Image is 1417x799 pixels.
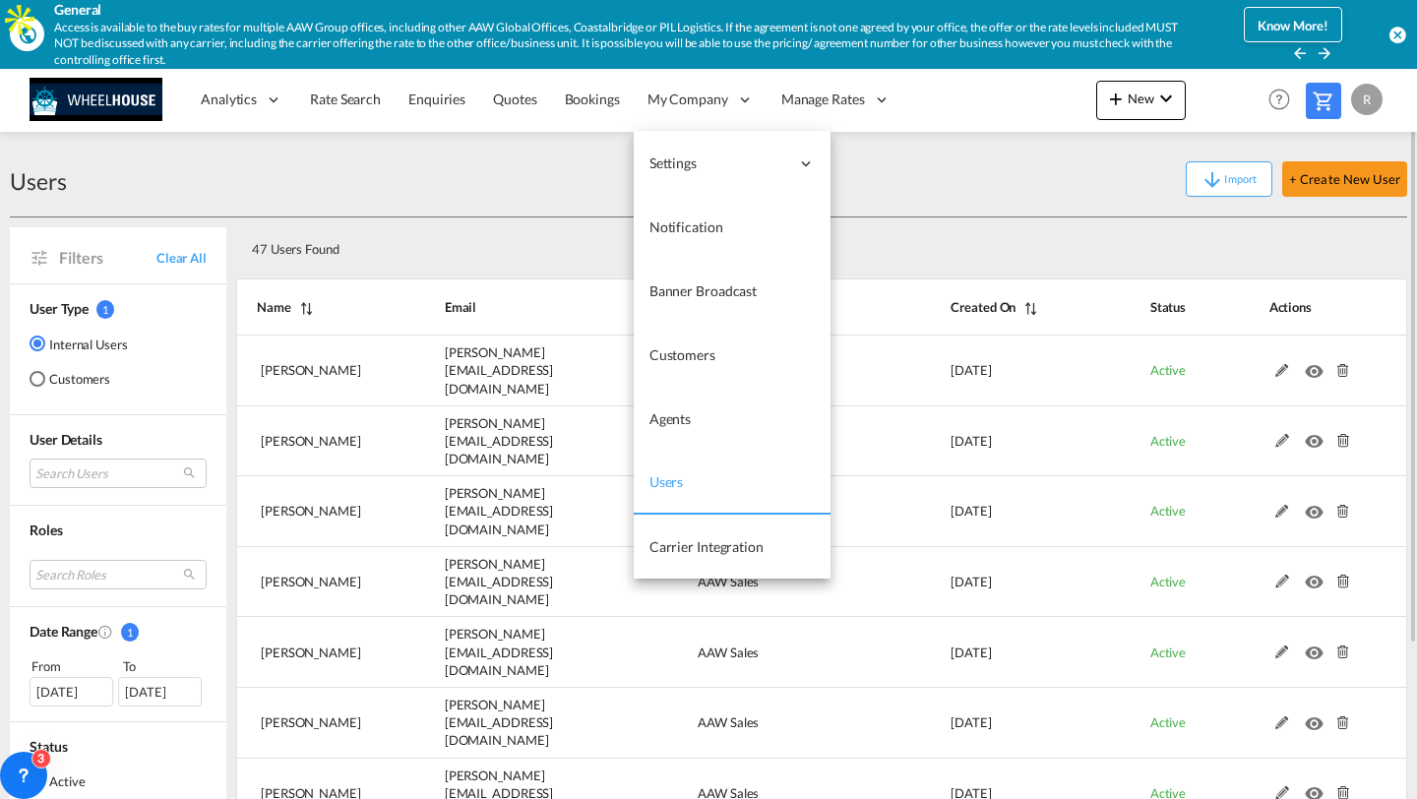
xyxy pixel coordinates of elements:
[951,574,991,589] span: [DATE]
[1150,503,1186,519] span: Active
[396,547,648,618] td: s.headley@aaw.com.au
[781,90,865,109] span: Manage Rates
[396,476,648,547] td: l.emelianova@aaw.com.au
[236,476,396,547] td: Lina Emelianova
[445,556,554,607] span: [PERSON_NAME][EMAIL_ADDRESS][DOMAIN_NAME]
[408,91,465,107] span: Enquiries
[97,624,113,640] md-icon: Created On
[30,770,95,790] md-radio-button: Active
[951,714,991,730] span: [DATE]
[310,91,381,107] span: Rate Search
[201,90,257,109] span: Analytics
[396,688,648,759] td: l.purvis@aaw.co.nz
[1263,83,1296,116] span: Help
[30,78,162,122] img: 186c01200b8911efbb3e93c29cf9ca86.jpg
[1282,161,1407,197] button: + Create New User
[1305,500,1330,514] md-icon: icon-eye
[30,522,63,538] span: Roles
[261,574,361,589] span: [PERSON_NAME]
[901,547,1100,618] td: 2025-06-16
[54,20,1198,69] div: Access is available to the buy rates for multiple AAW Group offices, including other AAW Global O...
[698,645,759,660] span: AAW Sales
[634,259,831,323] a: Banner Broadcast
[951,503,991,519] span: [DATE]
[396,278,648,336] th: Email
[634,195,831,259] a: Notification
[396,336,648,406] td: m.kallas@aaw.com.au
[493,91,536,107] span: Quotes
[901,688,1100,759] td: 2025-03-21
[236,278,396,336] th: Name
[59,247,156,269] span: Filters
[768,67,904,131] div: Manage Rates
[1150,362,1186,378] span: Active
[1305,429,1330,443] md-icon: icon-eye
[445,697,554,748] span: [PERSON_NAME][EMAIL_ADDRESS][DOMAIN_NAME]
[445,626,554,677] span: [PERSON_NAME][EMAIL_ADDRESS][DOMAIN_NAME]
[396,617,648,688] td: g.knight@aaw.com.au
[634,451,831,515] a: Users
[118,677,202,707] div: [DATE]
[30,656,207,706] span: From To [DATE][DATE]
[395,67,479,131] a: Enquiries
[236,336,396,406] td: Marwan Kallas
[634,387,831,451] a: Agents
[30,656,116,676] div: From
[1150,433,1186,449] span: Active
[649,473,684,490] span: Users
[445,344,554,396] span: [PERSON_NAME][EMAIL_ADDRESS][DOMAIN_NAME]
[1150,574,1186,589] span: Active
[1186,161,1272,197] button: icon-arrow-downImport
[261,645,361,660] span: [PERSON_NAME]
[951,433,991,449] span: [DATE]
[30,369,128,389] md-radio-button: Customers
[30,677,113,707] div: [DATE]
[649,154,789,173] span: Settings
[1351,84,1383,115] div: R
[649,282,757,299] span: Banner Broadcast
[396,406,648,477] td: e.cheng@aaw.com.au
[1291,43,1314,62] button: icon-arrow-left
[551,67,634,131] a: Bookings
[1096,81,1186,120] button: icon-plus 400-fgNewicon-chevron-down
[236,688,396,759] td: Leah Purvis
[261,714,361,730] span: [PERSON_NAME]
[10,165,67,197] div: Users
[1316,43,1333,62] button: icon-arrow-right
[1316,44,1333,62] md-icon: icon-arrow-right
[296,67,395,131] a: Rate Search
[634,67,768,131] div: My Company
[479,67,550,131] a: Quotes
[649,346,715,363] span: Customers
[1305,781,1330,795] md-icon: icon-eye
[648,547,901,618] td: AAW Sales
[1220,278,1407,336] th: Actions
[649,538,764,555] span: Carrier Integration
[1291,44,1309,62] md-icon: icon-arrow-left
[1305,641,1330,654] md-icon: icon-eye
[236,547,396,618] td: Simon Headley
[1150,714,1186,730] span: Active
[121,656,208,676] div: To
[1263,83,1306,118] div: Help
[1104,91,1178,106] span: New
[1305,359,1330,373] md-icon: icon-eye
[30,738,67,755] span: Status
[236,406,396,477] td: Esther Cheng
[1101,278,1220,336] th: Status
[634,515,831,579] a: Carrier Integration
[698,574,759,589] span: AAW Sales
[1305,711,1330,725] md-icon: icon-eye
[901,406,1100,477] td: 2025-07-29
[121,623,139,642] span: 1
[1154,87,1178,110] md-icon: icon-chevron-down
[1305,570,1330,584] md-icon: icon-eye
[244,225,1284,266] div: 47 Users Found
[187,67,296,131] div: Analytics
[445,415,554,466] span: [PERSON_NAME][EMAIL_ADDRESS][DOMAIN_NAME]
[261,362,361,378] span: [PERSON_NAME]
[261,433,361,449] span: [PERSON_NAME]
[1201,168,1224,192] md-icon: icon-arrow-down
[649,218,723,235] span: Notification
